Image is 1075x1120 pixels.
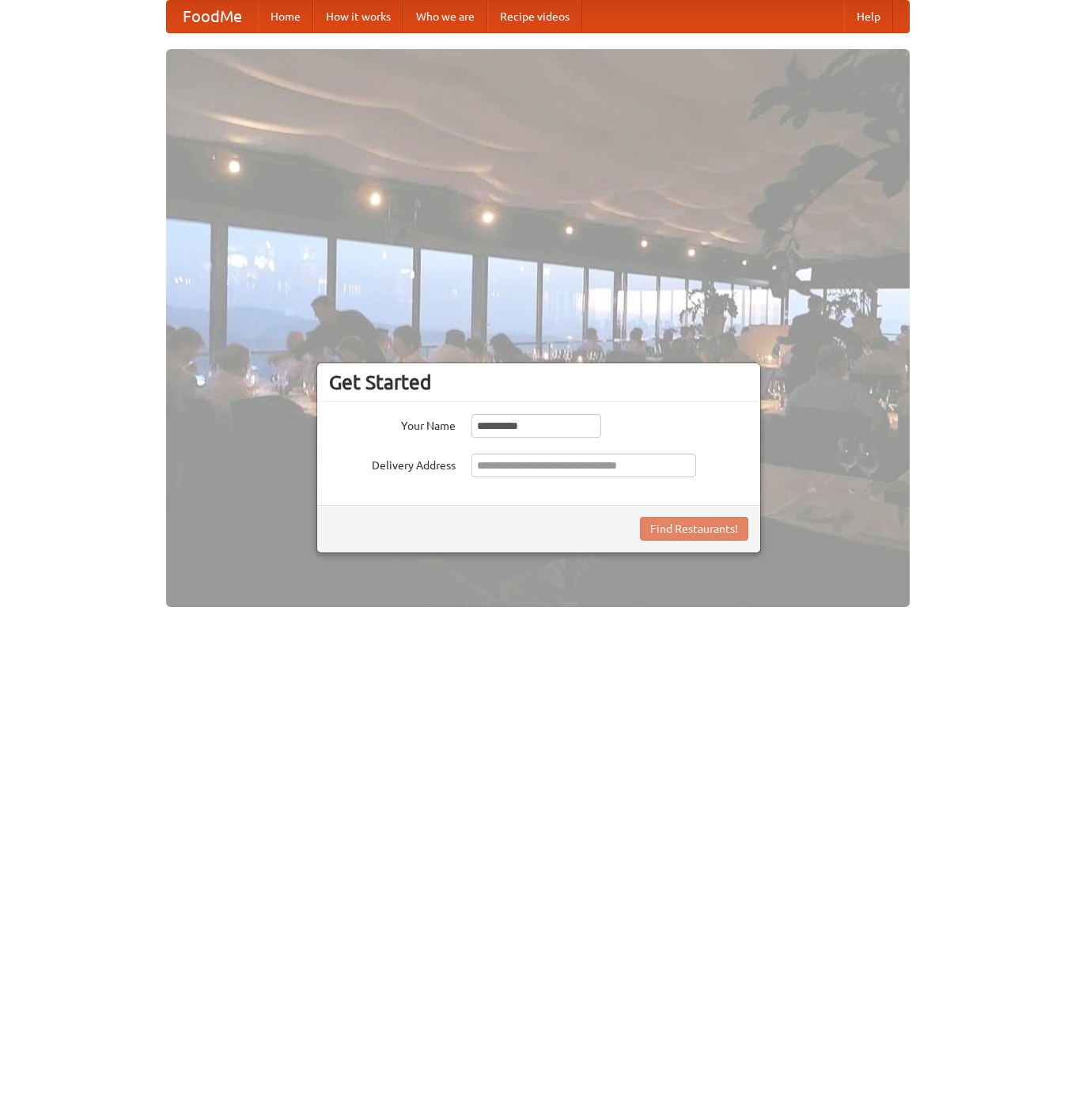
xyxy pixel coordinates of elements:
[487,1,582,32] a: Recipe videos
[640,517,748,541] button: Find Restaurants!
[329,414,456,434] label: Your Name
[844,1,893,32] a: Help
[329,370,748,394] h3: Get Started
[258,1,313,32] a: Home
[329,454,456,473] label: Delivery Address
[167,1,258,32] a: FoodMe
[313,1,403,32] a: How it works
[403,1,487,32] a: Who we are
